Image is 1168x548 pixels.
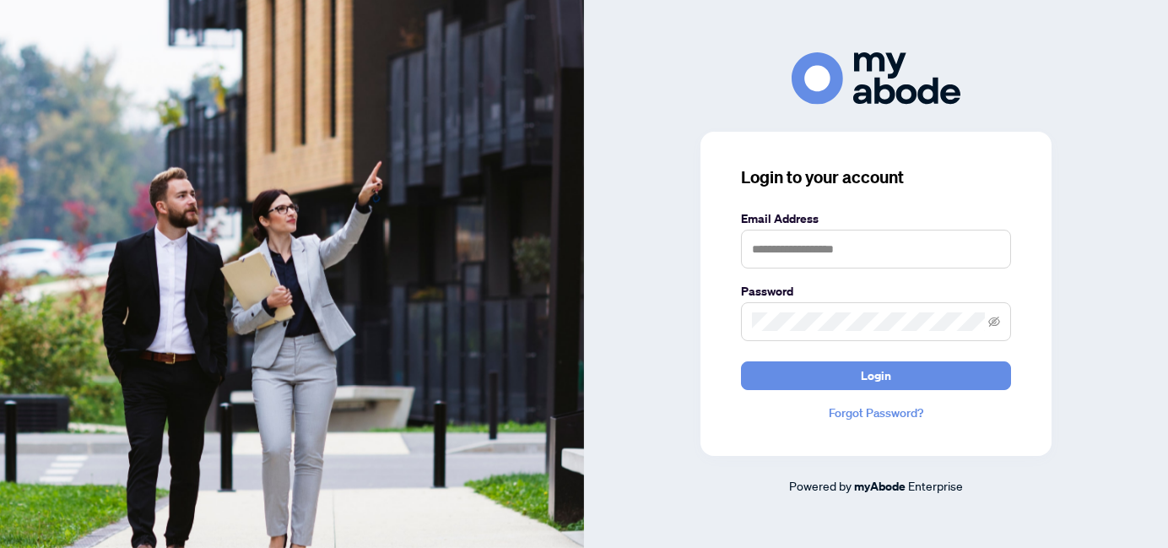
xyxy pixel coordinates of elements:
img: ma-logo [792,52,960,104]
button: Login [741,361,1011,390]
label: Email Address [741,209,1011,228]
span: eye-invisible [988,316,1000,328]
h3: Login to your account [741,165,1011,189]
span: Powered by [789,478,852,493]
label: Password [741,282,1011,301]
a: Forgot Password? [741,404,1011,422]
span: Login [861,362,891,389]
span: Enterprise [908,478,963,493]
a: myAbode [854,477,906,496]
